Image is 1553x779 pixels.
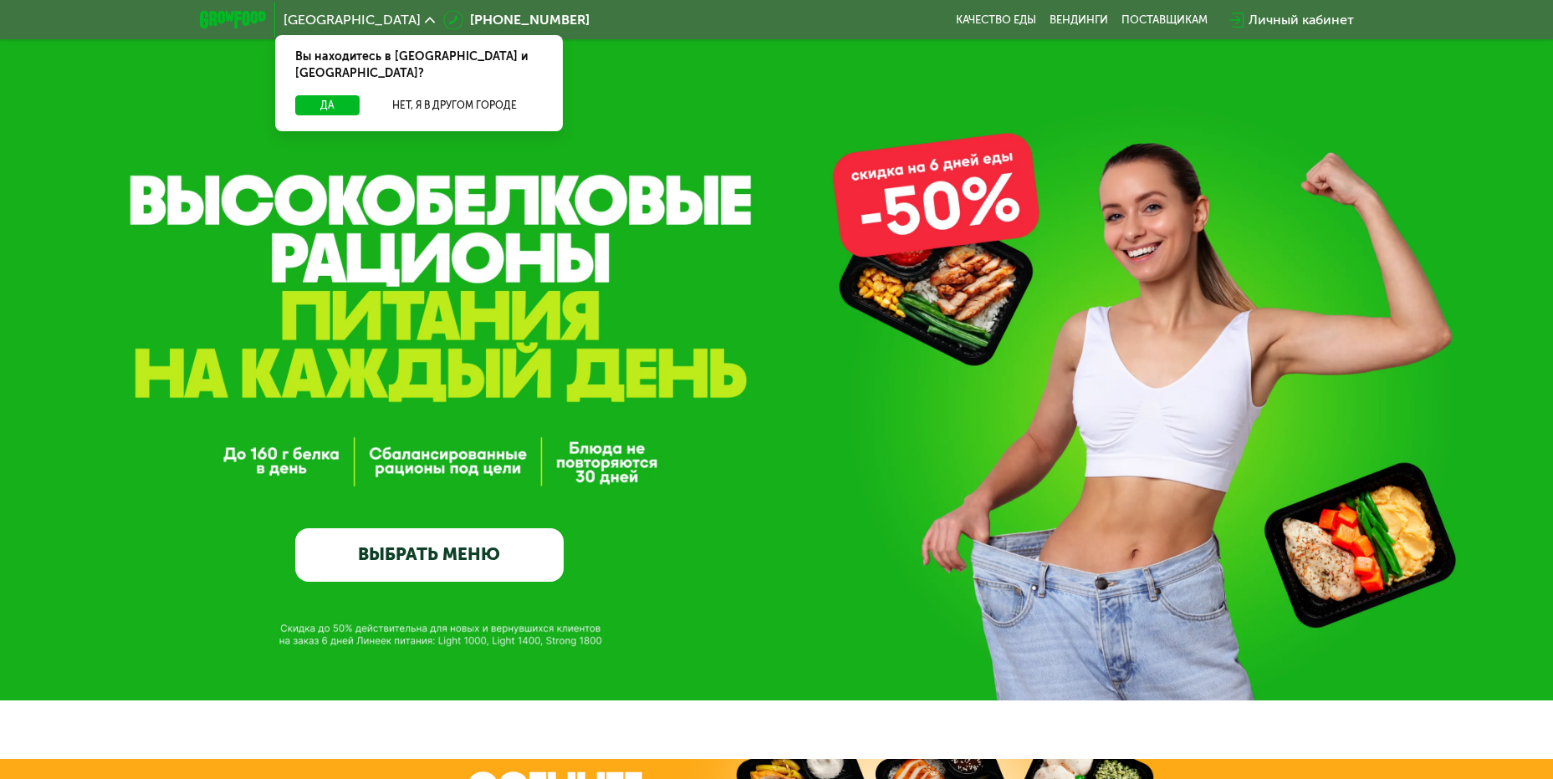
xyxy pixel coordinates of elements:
[295,95,360,115] button: Да
[275,35,563,95] div: Вы находитесь в [GEOGRAPHIC_DATA] и [GEOGRAPHIC_DATA]?
[284,13,421,27] span: [GEOGRAPHIC_DATA]
[366,95,543,115] button: Нет, я в другом городе
[295,528,564,582] a: ВЫБРАТЬ МЕНЮ
[1121,13,1208,27] div: поставщикам
[443,10,590,30] a: [PHONE_NUMBER]
[1249,10,1354,30] div: Личный кабинет
[1050,13,1108,27] a: Вендинги
[956,13,1036,27] a: Качество еды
